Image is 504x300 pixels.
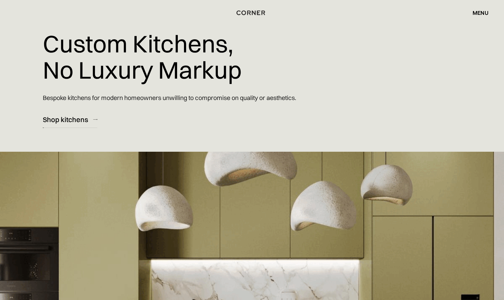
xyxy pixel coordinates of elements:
[43,88,296,108] p: Bespoke kitchens for modern homeowners unwilling to compromise on quality or aesthetics.
[230,8,275,17] a: home
[43,111,97,128] a: Shop kitchens
[43,115,88,124] div: Shop kitchens
[473,10,488,16] div: menu
[43,26,242,88] h1: Custom Kitchens, No Luxury Markup
[466,7,488,19] div: menu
